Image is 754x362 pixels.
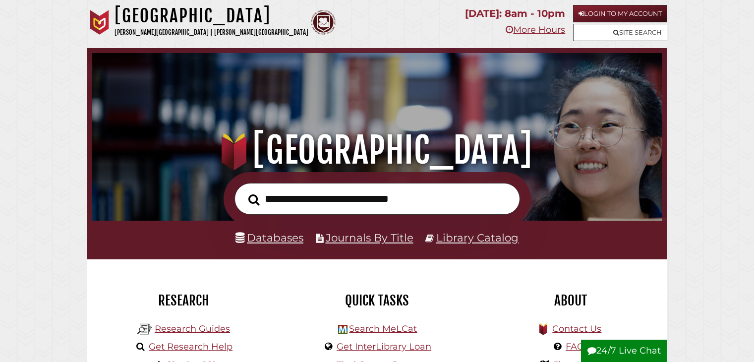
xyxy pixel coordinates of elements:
a: Site Search [573,24,667,41]
img: Hekman Library Logo [338,325,348,334]
a: FAQs [566,341,589,352]
a: Search MeLCat [349,323,417,334]
a: Contact Us [552,323,601,334]
h2: About [481,292,660,309]
a: Research Guides [155,323,230,334]
h1: [GEOGRAPHIC_DATA] [103,128,650,172]
a: Login to My Account [573,5,667,22]
h2: Research [95,292,273,309]
i: Search [248,193,260,205]
a: Databases [235,231,303,244]
img: Calvin Theological Seminary [311,10,336,35]
a: Library Catalog [436,231,519,244]
a: More Hours [506,24,565,35]
h1: [GEOGRAPHIC_DATA] [115,5,308,27]
p: [DATE]: 8am - 10pm [465,5,565,22]
a: Journals By Title [326,231,413,244]
img: Calvin University [87,10,112,35]
button: Search [243,191,265,208]
p: [PERSON_NAME][GEOGRAPHIC_DATA] | [PERSON_NAME][GEOGRAPHIC_DATA] [115,27,308,38]
a: Get Research Help [149,341,232,352]
a: Get InterLibrary Loan [337,341,431,352]
h2: Quick Tasks [288,292,466,309]
img: Hekman Library Logo [137,322,152,337]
